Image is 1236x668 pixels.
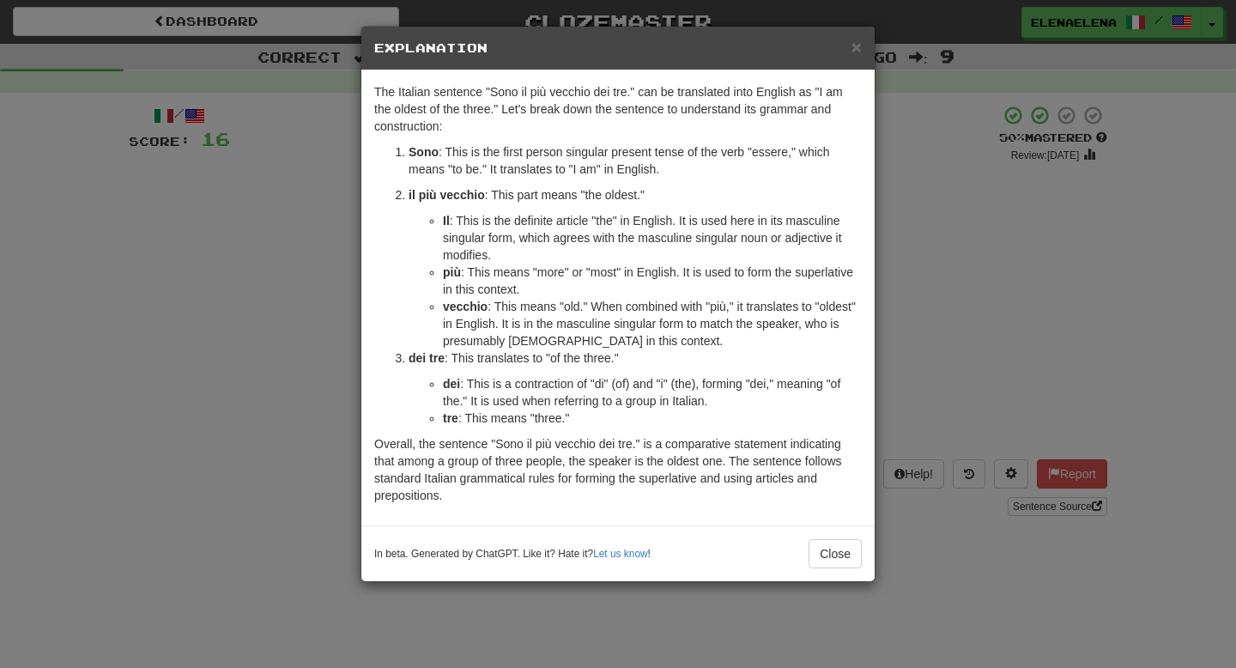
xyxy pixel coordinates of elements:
p: The Italian sentence "Sono il più vecchio dei tre." can be translated into English as "I am the o... [374,83,862,135]
li: : This is a contraction of "di" (of) and "i" (the), forming "dei," meaning "of the." It is used w... [443,375,862,410]
li: : This means "more" or "most" in English. It is used to form the superlative in this context. [443,264,862,298]
strong: il più vecchio [409,188,485,202]
button: Close [851,38,862,56]
a: Let us know [593,548,647,560]
strong: Sono [409,145,439,159]
p: : This is the first person singular present tense of the verb "essere," which means "to be." It t... [409,143,862,178]
p: Overall, the sentence "Sono il più vecchio dei tre." is a comparative statement indicating that a... [374,435,862,504]
p: : This translates to "of the three." [409,349,862,367]
li: : This is the definite article "the" in English. It is used here in its masculine singular form, ... [443,212,862,264]
small: In beta. Generated by ChatGPT. Like it? Hate it? ! [374,547,651,562]
span: × [851,37,862,57]
strong: più [443,265,461,279]
li: : This means "three." [443,410,862,427]
h5: Explanation [374,39,862,57]
button: Close [809,539,862,568]
li: : This means "old." When combined with "più," it translates to "oldest" in English. It is in the ... [443,298,862,349]
strong: tre [443,411,458,425]
strong: vecchio [443,300,488,313]
strong: dei tre [409,351,445,365]
strong: dei [443,377,460,391]
strong: Il [443,214,450,228]
p: : This part means "the oldest." [409,186,862,203]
